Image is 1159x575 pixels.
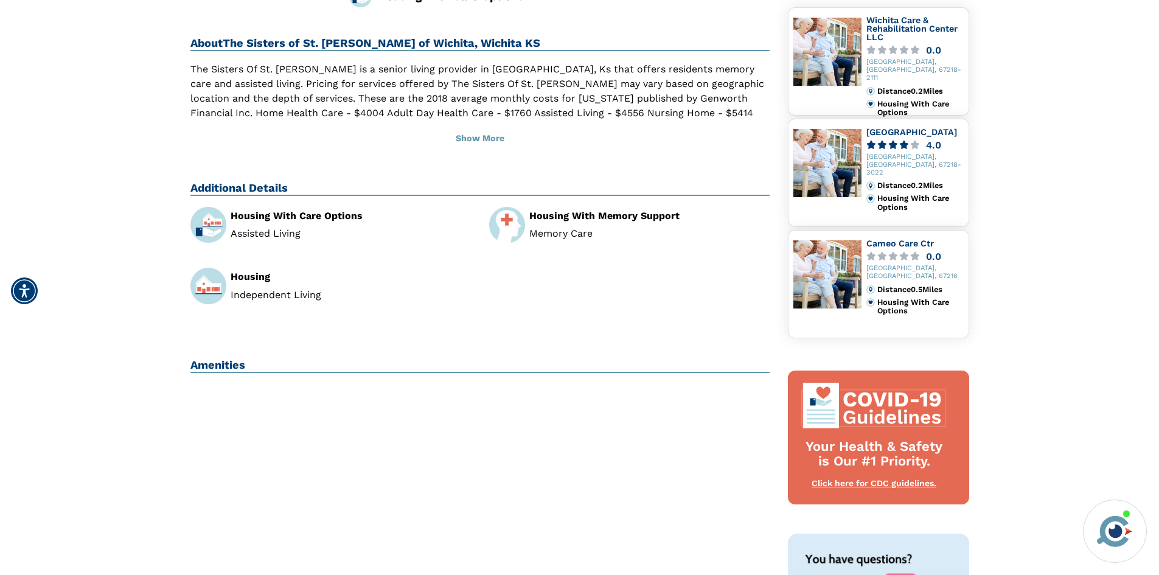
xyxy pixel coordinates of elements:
[866,194,875,203] img: primary.svg
[877,194,963,212] div: Housing With Care Options
[866,87,875,96] img: distance.svg
[529,229,770,239] li: Memory Care
[866,58,964,82] div: [GEOGRAPHIC_DATA], [GEOGRAPHIC_DATA], 67218-2111
[866,15,958,41] a: Wichita Care & Rehabilitation Center LLC
[1094,511,1135,552] img: avatar
[866,141,964,150] a: 4.0
[800,383,948,428] img: covid-top-default.svg
[877,87,963,96] div: Distance 0.2 Miles
[866,181,875,190] img: distance.svg
[926,252,941,261] div: 0.0
[190,37,770,51] h2: About The Sisters of St. [PERSON_NAME] of Wichita, Wichita KS
[926,46,941,55] div: 0.0
[190,62,770,135] p: The Sisters Of St. [PERSON_NAME] is a senior living provider in [GEOGRAPHIC_DATA], Ks that offers...
[918,326,1147,492] iframe: iframe
[877,181,963,190] div: Distance 0.2 Miles
[866,46,964,55] a: 0.0
[190,181,770,196] h2: Additional Details
[800,439,948,470] div: Your Health & Safety is Our #1 Priority.
[800,478,948,490] div: Click here for CDC guidelines.
[866,239,934,248] a: Cameo Care Ctr
[190,358,770,373] h2: Amenities
[866,298,875,307] img: primary.svg
[877,298,963,316] div: Housing With Care Options
[866,285,875,294] img: distance.svg
[866,153,964,176] div: [GEOGRAPHIC_DATA], [GEOGRAPHIC_DATA], 67218-3022
[866,265,964,281] div: [GEOGRAPHIC_DATA], [GEOGRAPHIC_DATA], 67216
[190,125,770,152] button: Show More
[926,141,941,150] div: 4.0
[866,252,964,261] a: 0.0
[231,272,471,282] div: Housing
[877,100,963,117] div: Housing With Care Options
[866,127,957,137] a: [GEOGRAPHIC_DATA]
[231,229,471,239] li: Assisted Living
[231,211,471,221] div: Housing With Care Options
[231,290,471,300] li: Independent Living
[866,100,875,108] img: primary.svg
[529,211,770,221] div: Housing With Memory Support
[877,285,963,294] div: Distance 0.5 Miles
[11,277,38,304] div: Accessibility Menu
